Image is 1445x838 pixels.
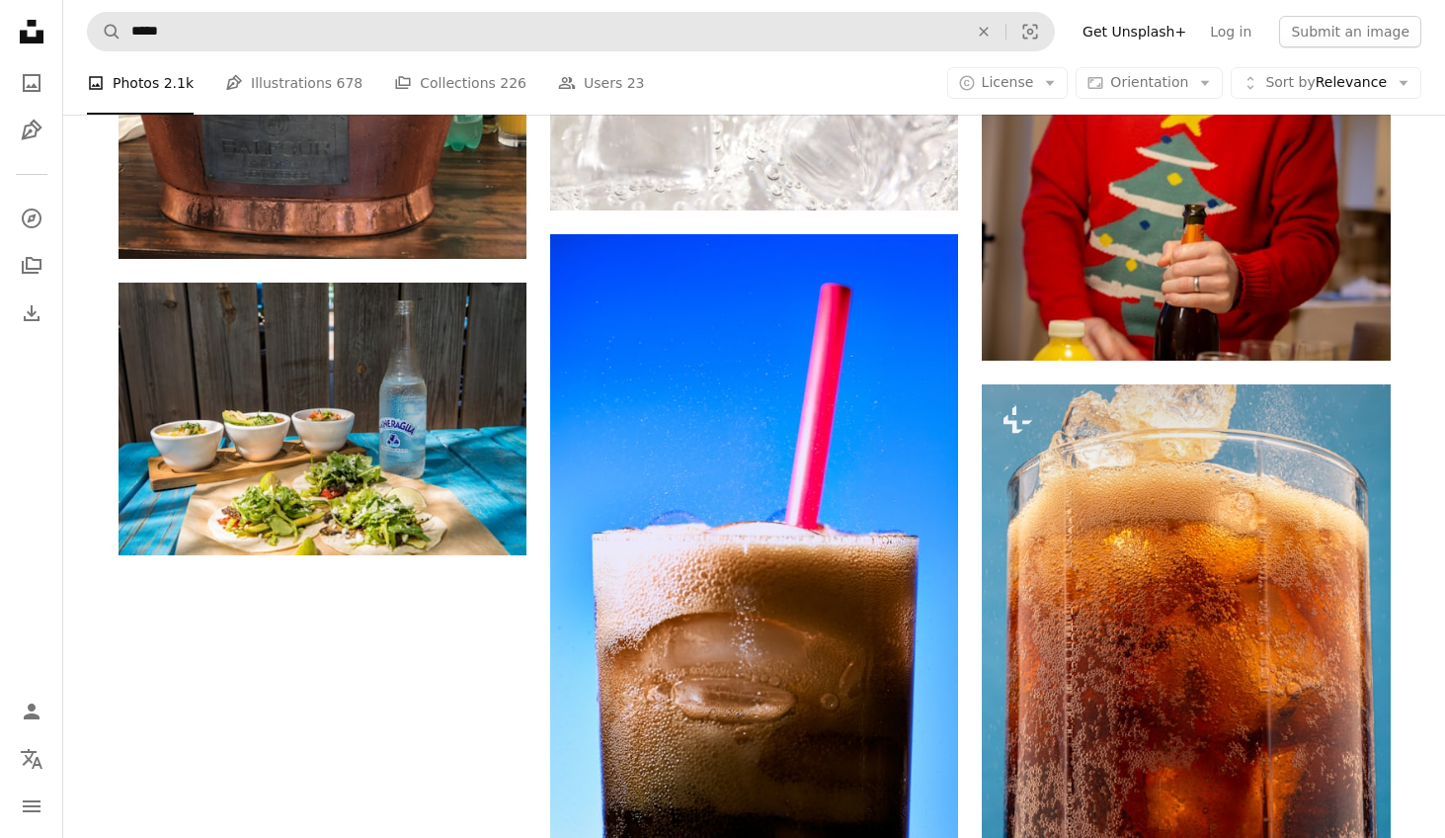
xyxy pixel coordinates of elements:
a: Photos [12,63,51,103]
form: Find visuals sitewide [87,12,1055,51]
img: white ceramic bowl with green vegetable salad [119,283,526,555]
a: Log in / Sign up [12,692,51,731]
a: Illustrations [12,111,51,150]
a: Illustrations 678 [225,51,362,115]
a: a person holding a bottle of wine in front of a christmas tree [982,215,1390,233]
span: Sort by [1265,74,1315,90]
a: Download History [12,293,51,333]
span: 678 [337,72,363,94]
span: Relevance [1265,73,1387,93]
button: Menu [12,787,51,826]
button: Clear [962,13,1005,50]
a: Explore [12,199,51,238]
span: 23 [627,72,645,94]
span: Orientation [1110,74,1188,90]
a: Collections 226 [394,51,526,115]
button: Submit an image [1279,16,1421,47]
a: white ceramic bowl with green vegetable salad [119,409,526,427]
button: Search Unsplash [88,13,121,50]
a: clear drinking glass with ice and red straw [550,533,958,550]
button: Language [12,739,51,779]
a: a close up of a glass of beer with ice [982,682,1390,700]
a: Log in [1198,16,1263,47]
button: License [947,67,1069,99]
a: Get Unsplash+ [1071,16,1198,47]
a: Collections [12,246,51,286]
span: License [982,74,1034,90]
a: Users 23 [558,51,645,115]
button: Orientation [1076,67,1223,99]
button: Visual search [1006,13,1054,50]
a: Home — Unsplash [12,12,51,55]
span: 226 [500,72,526,94]
img: a person holding a bottle of wine in front of a christmas tree [982,89,1390,361]
button: Sort byRelevance [1231,67,1421,99]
